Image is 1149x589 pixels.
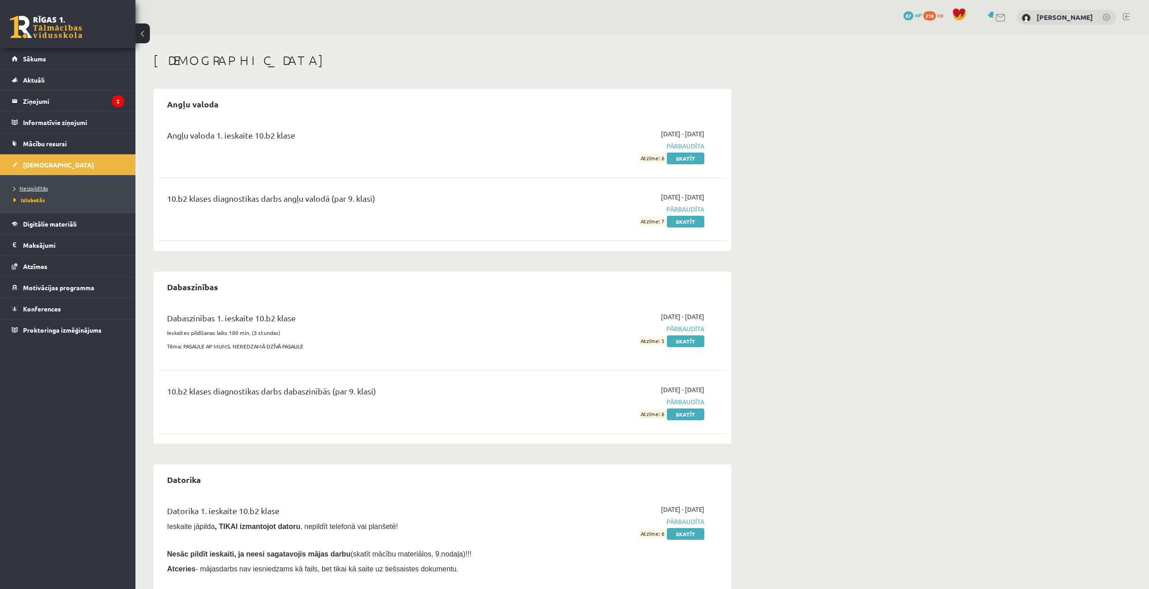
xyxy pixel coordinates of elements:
[12,154,124,175] a: [DEMOGRAPHIC_DATA]
[534,141,704,151] span: Pārbaudīta
[667,335,704,347] a: Skatīt
[167,505,521,521] div: Datorika 1. ieskaite 10.b2 klase
[667,153,704,164] a: Skatīt
[23,305,61,313] span: Konferences
[923,11,936,20] span: 218
[167,550,350,558] span: Nesāc pildīt ieskaiti, ja neesi sagatavojis mājas darbu
[639,529,665,538] span: Atzīme: 6
[167,192,521,209] div: 10.b2 klases diagnostikas darbs angļu valodā (par 9. klasi)
[667,408,704,420] a: Skatīt
[167,129,521,146] div: Angļu valoda 1. ieskaite 10.b2 klase
[10,16,82,38] a: Rīgas 1. Tālmācības vidusskola
[12,70,124,90] a: Aktuāli
[661,129,704,139] span: [DATE] - [DATE]
[12,133,124,154] a: Mācību resursi
[12,48,124,69] a: Sākums
[915,11,922,19] span: mP
[23,112,124,133] legend: Informatīvie ziņojumi
[639,409,665,419] span: Atzīme: 6
[1037,13,1093,22] a: [PERSON_NAME]
[23,326,102,334] span: Proktoringa izmēģinājums
[167,312,521,329] div: Dabaszinības 1. ieskaite 10.b2 klase
[23,139,67,148] span: Mācību resursi
[14,196,126,204] a: Izlabotās
[1022,14,1031,23] img: Diāna Mežecka
[23,220,77,228] span: Digitālie materiāli
[661,192,704,202] span: [DATE] - [DATE]
[167,342,521,350] p: Tēma: PASAULE AP MUMS. NEREDZAMĀ DZĪVĀ PASAULE
[903,11,913,20] span: 87
[23,235,124,255] legend: Maksājumi
[661,385,704,394] span: [DATE] - [DATE]
[14,196,45,204] span: Izlabotās
[661,312,704,321] span: [DATE] - [DATE]
[14,185,48,192] span: Neizpildītās
[12,277,124,298] a: Motivācijas programma
[23,283,94,292] span: Motivācijas programma
[12,298,124,319] a: Konferences
[158,276,227,297] h2: Dabaszinības
[158,93,228,115] h2: Angļu valoda
[667,528,704,540] a: Skatīt
[23,76,45,84] span: Aktuāli
[158,469,210,490] h2: Datorika
[167,385,521,402] div: 10.b2 klases diagnostikas darbs dabaszinībās (par 9. klasi)
[154,53,731,68] h1: [DEMOGRAPHIC_DATA]
[23,91,124,111] legend: Ziņojumi
[167,565,195,573] b: Atceries
[937,11,943,19] span: xp
[534,324,704,334] span: Pārbaudīta
[903,11,922,19] a: 87 mP
[350,550,471,558] span: (skatīt mācību materiālos, 9.nodaļa)!!!
[639,336,665,346] span: Atzīme: 5
[12,213,124,234] a: Digitālie materiāli
[112,95,124,107] i: 2
[534,397,704,407] span: Pārbaudīta
[23,55,46,63] span: Sākums
[661,505,704,514] span: [DATE] - [DATE]
[12,235,124,255] a: Maksājumi
[14,184,126,192] a: Neizpildītās
[12,112,124,133] a: Informatīvie ziņojumi
[23,262,47,270] span: Atzīmes
[534,204,704,214] span: Pārbaudīta
[167,329,521,337] p: Ieskaites pildīšanas laiks 180 min. (3 stundas)
[639,217,665,226] span: Atzīme: 7
[23,161,94,169] span: [DEMOGRAPHIC_DATA]
[215,523,300,530] b: , TIKAI izmantojot datoru
[667,216,704,227] a: Skatīt
[12,320,124,340] a: Proktoringa izmēģinājums
[12,256,124,277] a: Atzīmes
[923,11,948,19] a: 218 xp
[534,517,704,526] span: Pārbaudīta
[167,565,459,573] span: - mājasdarbs nav iesniedzams kā fails, bet tikai kā saite uz tiešsaistes dokumentu.
[12,91,124,111] a: Ziņojumi2
[639,153,665,163] span: Atzīme: 6
[167,523,398,530] span: Ieskaite jāpilda , nepildīt telefonā vai planšetē!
